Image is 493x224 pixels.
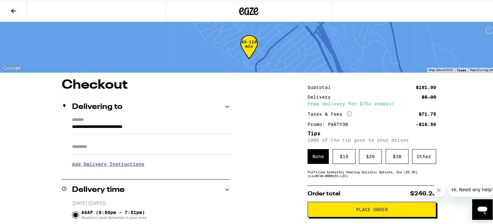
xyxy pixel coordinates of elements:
span: Order total [308,190,340,196]
div: $ 38 [386,148,408,163]
div: $ 19 [333,148,355,163]
div: -$16.50 [416,121,436,126]
div: Other [412,148,436,163]
h5: Tips [308,130,436,135]
iframe: Close message [432,183,445,196]
div: Taxes & Fees [308,110,352,116]
a: Open this area in Google Maps (opens a new window) [2,63,23,71]
img: Google [2,63,23,71]
iframe: Button to launch messaging window [472,198,493,219]
div: $ 29 [359,148,382,163]
span: ASAP (6:50pm - 7:51pm) [81,209,147,219]
div: Delivery [308,94,335,98]
iframe: Message from company [448,182,493,196]
div: $191.00 [416,84,436,89]
div: Free delivery for $75+ orders! [308,101,436,105]
div: $71.75 [419,111,436,115]
span: Place Order [356,206,388,211]
a: Terms [457,67,466,71]
h2: Delivering to [72,102,122,110]
div: Promo: PARTY30 [308,121,353,126]
h2: Delivery time [72,185,125,193]
span: Map data ©2025 [429,67,453,71]
p: 100% of the tip goes to your driver [308,137,436,142]
div: $5.00 [422,94,436,98]
span: $246.25 [410,190,436,196]
h3: Add Delivery Instructions [72,156,229,171]
div: Fulfilled by Healthy Healing Holistic Options, Inc (EZ OC) (Lic# C10-0000151-LIC ) [308,169,436,177]
div: None [308,148,329,163]
span: Hi. Need any help? [4,4,46,10]
span: Based on past deliveries in your area [81,214,147,219]
h1: Checkout [62,78,229,91]
p: [DATE] ([DATE]) [72,200,229,206]
p: We'll contact you at [PHONE_NUMBER] when we arrive [72,171,229,176]
div: Subtotal [308,84,335,89]
button: Place Order [308,201,436,216]
div: 49-110 min [240,39,258,63]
